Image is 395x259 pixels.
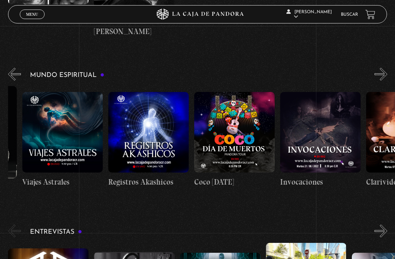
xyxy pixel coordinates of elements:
h4: Coco [DATE] [194,176,275,188]
button: Previous [8,68,21,81]
a: View your shopping cart [365,10,375,19]
h4: Registros Akashicos [108,176,189,188]
a: Viajes Astrales [22,86,103,194]
button: Next [375,68,387,81]
a: Invocaciones [280,86,361,194]
span: Menu [26,12,38,16]
h4: Invocaciones [280,176,361,188]
a: Buscar [341,12,358,17]
span: [PERSON_NAME] [286,10,332,19]
span: Cerrar [24,18,41,23]
h4: Asesinos Seriales [8,8,89,20]
h3: Mundo Espiritual [30,72,105,79]
button: Next [375,225,387,237]
a: Coco [DATE] [194,86,275,194]
a: Registros Akashicos [108,86,189,194]
button: Previous [8,225,21,237]
h4: Asesinos Seriales – [PERSON_NAME] [94,14,174,37]
h4: Viajes Astrales [22,176,103,188]
h3: Entrevistas [30,229,82,236]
